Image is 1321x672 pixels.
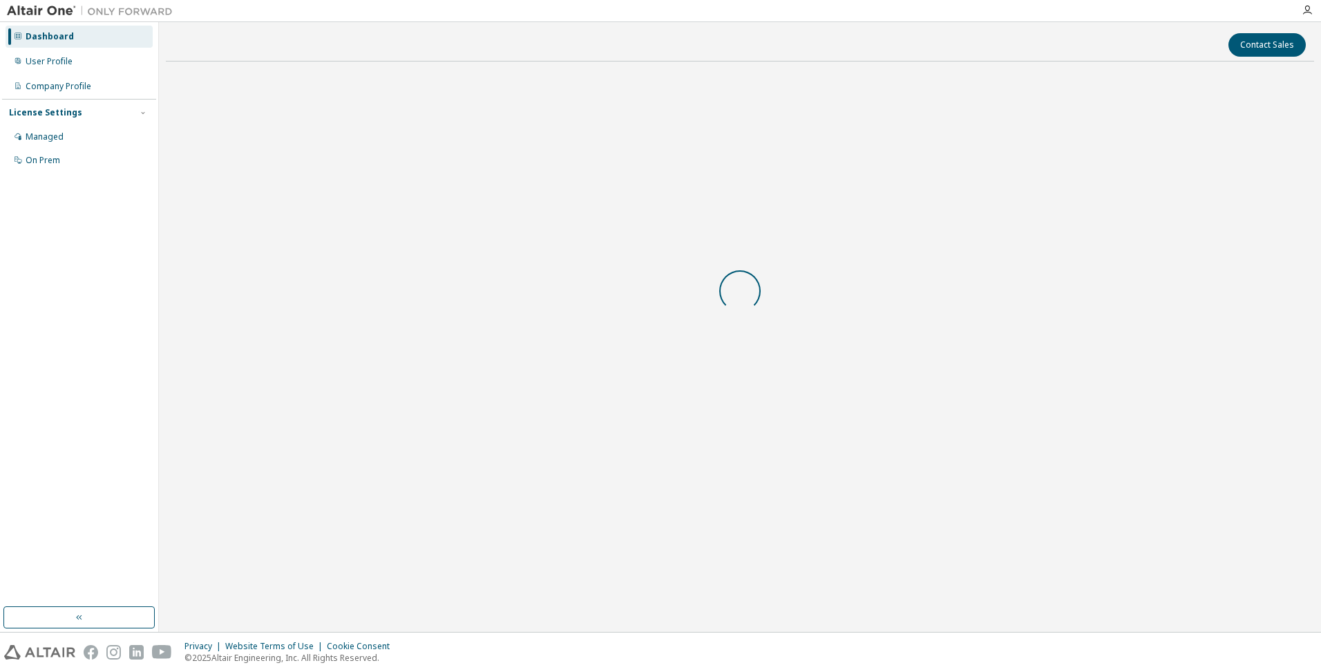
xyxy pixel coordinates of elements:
div: Cookie Consent [327,641,398,652]
img: linkedin.svg [129,645,144,660]
div: License Settings [9,107,82,118]
img: altair_logo.svg [4,645,75,660]
img: facebook.svg [84,645,98,660]
p: © 2025 Altair Engineering, Inc. All Rights Reserved. [184,652,398,664]
img: Altair One [7,4,180,18]
div: Managed [26,131,64,142]
img: instagram.svg [106,645,121,660]
div: User Profile [26,56,73,67]
div: Company Profile [26,81,91,92]
button: Contact Sales [1228,33,1306,57]
div: Website Terms of Use [225,641,327,652]
img: youtube.svg [152,645,172,660]
div: Dashboard [26,31,74,42]
div: On Prem [26,155,60,166]
div: Privacy [184,641,225,652]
